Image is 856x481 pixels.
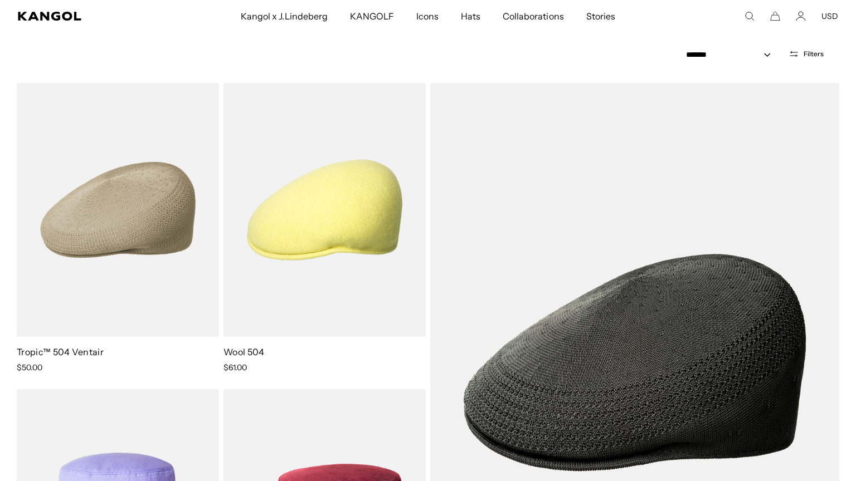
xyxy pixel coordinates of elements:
a: Kangol [18,12,159,21]
span: $61.00 [223,362,247,372]
button: Cart [770,11,780,21]
button: USD [821,11,838,21]
span: Filters [804,50,824,58]
p: Wool 504 [223,346,426,358]
img: color-beige [17,83,219,337]
summary: Search here [745,11,755,21]
p: Tropic™ 504 Ventair [17,346,219,358]
img: color-butter-chiffon [223,83,426,337]
span: $50.00 [17,362,42,372]
a: Account [796,11,806,21]
button: Filters [782,49,830,59]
